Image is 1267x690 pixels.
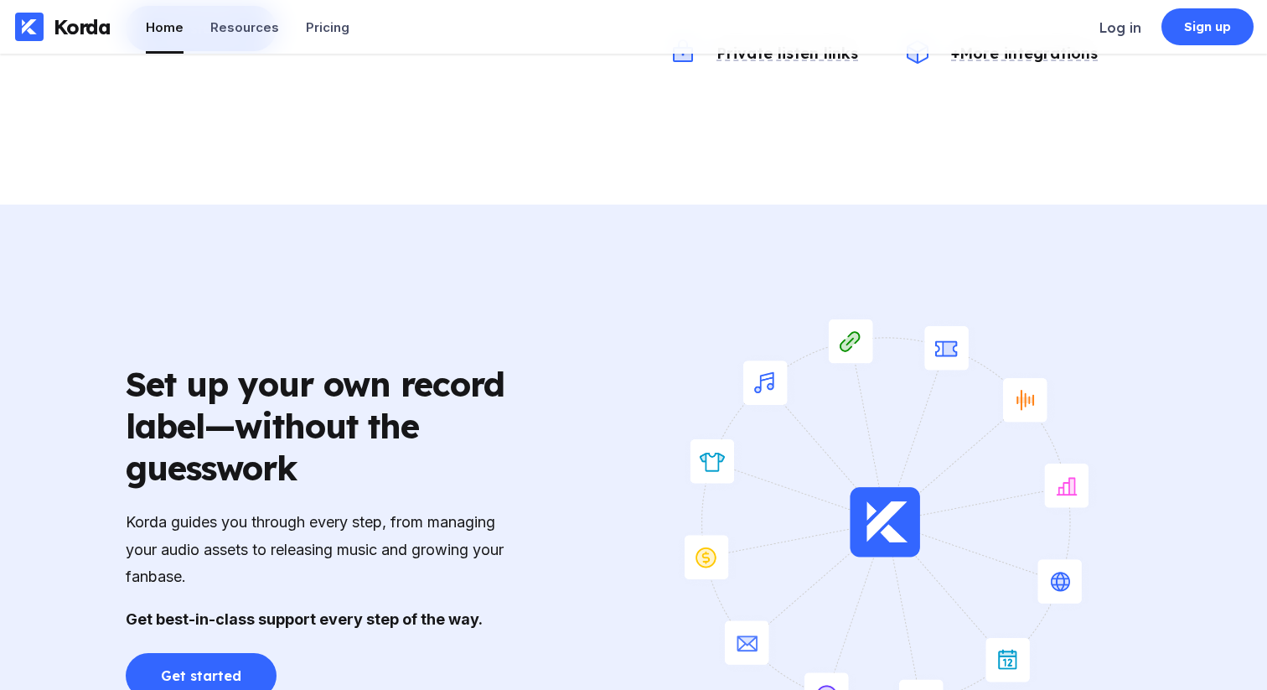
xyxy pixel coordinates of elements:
div: Set up your own record label—without the guesswork [126,363,511,489]
div: Home [146,19,184,35]
a: Get started [126,656,277,672]
div: Get best-in-class support every step of the way. [126,606,511,633]
div: Korda guides you through every step, from managing your audio assets to releasing music and growi... [126,509,511,590]
div: Resources [210,19,279,35]
div: Log in [1099,19,1141,36]
div: Pricing [306,19,349,35]
div: Sign up [1184,18,1232,35]
div: Get started [161,667,240,684]
div: Korda [54,14,111,39]
a: Sign up [1161,8,1254,45]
